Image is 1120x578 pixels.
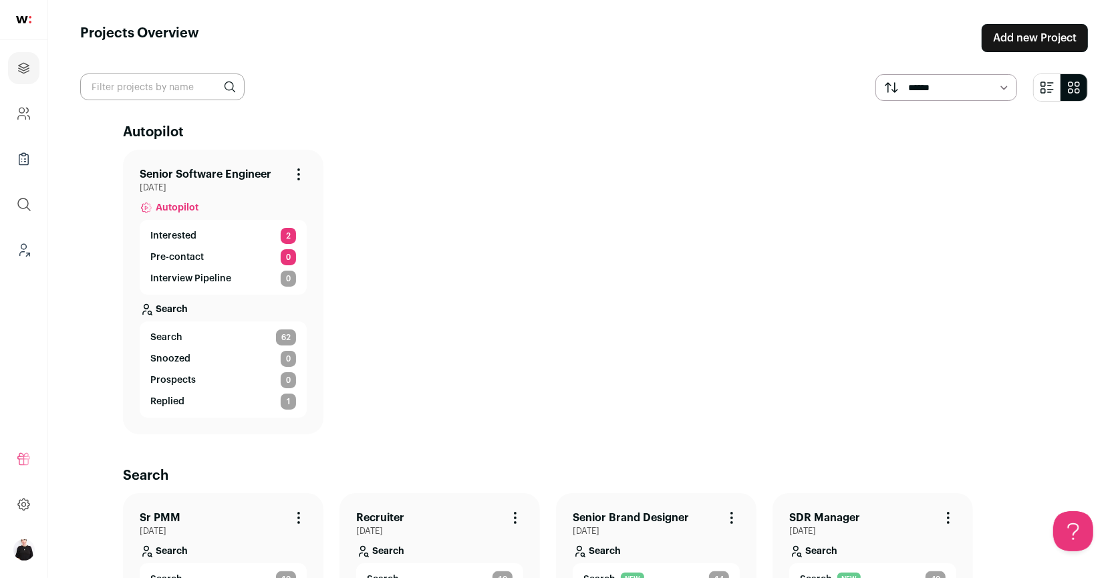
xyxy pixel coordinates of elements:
p: Replied [150,395,184,408]
img: wellfound-shorthand-0d5821cbd27db2630d0214b213865d53afaa358527fdda9d0ea32b1df1b89c2c.svg [16,16,31,23]
span: 0 [281,372,296,388]
a: Recruiter [356,510,404,526]
span: 2 [281,228,296,244]
button: Open dropdown [13,539,35,561]
p: Prospects [150,374,196,387]
span: Search [150,331,182,344]
span: 0 [281,351,296,367]
p: Search [156,545,188,558]
a: Search 62 [150,329,296,345]
span: 0 [281,271,296,287]
span: [DATE] [140,182,307,193]
p: Search [372,545,404,558]
button: Project Actions [940,510,956,526]
input: Filter projects by name [80,74,245,100]
a: Search [140,537,307,563]
a: Add new Project [982,24,1088,52]
a: SDR Manager [789,510,860,526]
a: Leads (Backoffice) [8,234,39,266]
a: Sr PMM [140,510,180,526]
a: Projects [8,52,39,84]
a: Senior Software Engineer [140,166,271,182]
a: Company Lists [8,143,39,175]
iframe: Toggle Customer Support [1053,511,1093,551]
button: Project Actions [507,510,523,526]
a: Search [789,537,956,563]
p: Search [589,545,621,558]
p: Interview Pipeline [150,272,231,285]
p: Interested [150,229,196,243]
button: Project Actions [724,510,740,526]
a: Interested 2 [150,228,296,244]
span: [DATE] [789,526,956,537]
h1: Projects Overview [80,24,199,52]
p: Search [156,303,188,316]
button: Project Actions [291,510,307,526]
button: Project Actions [291,166,307,182]
a: Autopilot [140,193,307,220]
a: Search [140,295,307,321]
img: 9240684-medium_jpg [13,539,35,561]
span: 1 [281,394,296,410]
a: Senior Brand Designer [573,510,689,526]
h2: Autopilot [123,123,1045,142]
p: Search [805,545,837,558]
p: Snoozed [150,352,190,366]
h2: Search [123,466,1045,485]
p: Pre-contact [150,251,204,264]
span: Autopilot [156,201,198,214]
a: Prospects 0 [150,372,296,388]
a: Company and ATS Settings [8,98,39,130]
a: Interview Pipeline 0 [150,271,296,287]
span: [DATE] [573,526,740,537]
span: [DATE] [356,526,523,537]
a: Search [356,537,523,563]
span: 0 [281,249,296,265]
a: Search [573,537,740,563]
span: 62 [276,329,296,345]
a: Replied 1 [150,394,296,410]
span: [DATE] [140,526,307,537]
a: Snoozed 0 [150,351,296,367]
a: Pre-contact 0 [150,249,296,265]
